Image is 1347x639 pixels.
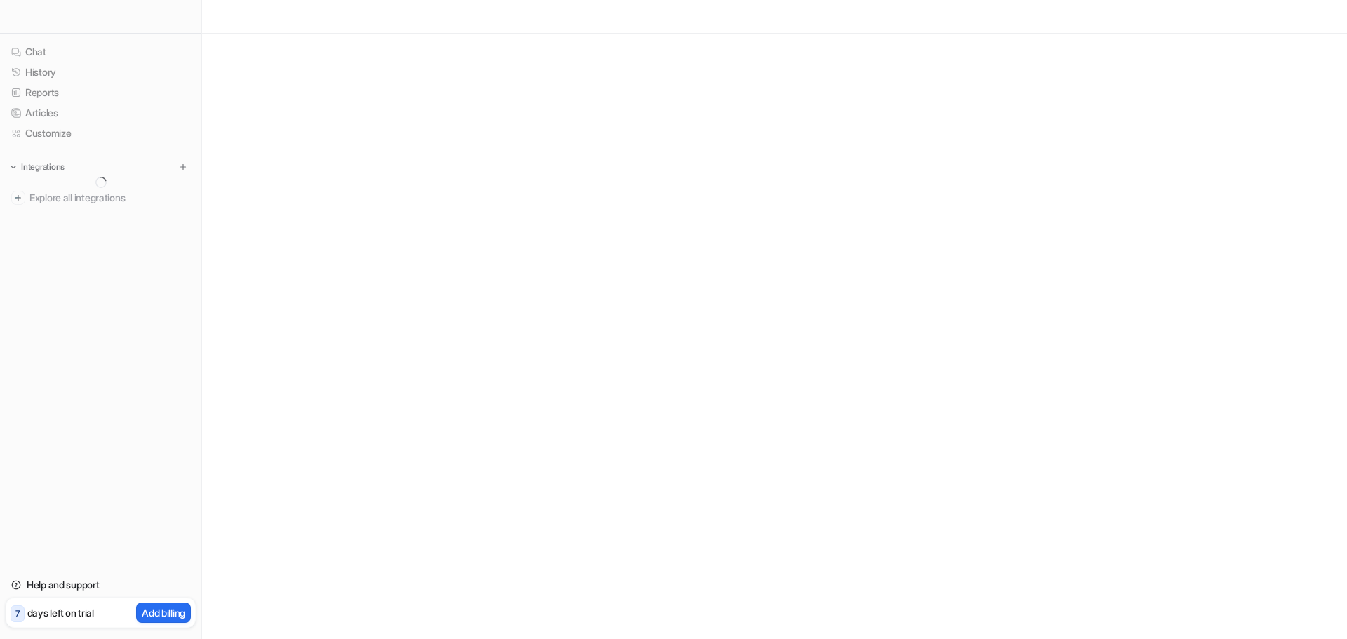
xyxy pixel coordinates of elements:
[142,605,185,620] p: Add billing
[6,575,196,595] a: Help and support
[6,188,196,208] a: Explore all integrations
[21,161,65,173] p: Integrations
[6,160,69,174] button: Integrations
[6,83,196,102] a: Reports
[29,187,190,209] span: Explore all integrations
[6,42,196,62] a: Chat
[178,162,188,172] img: menu_add.svg
[136,603,191,623] button: Add billing
[6,103,196,123] a: Articles
[11,191,25,205] img: explore all integrations
[6,123,196,143] a: Customize
[8,162,18,172] img: expand menu
[6,62,196,82] a: History
[27,605,94,620] p: days left on trial
[15,607,20,620] p: 7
